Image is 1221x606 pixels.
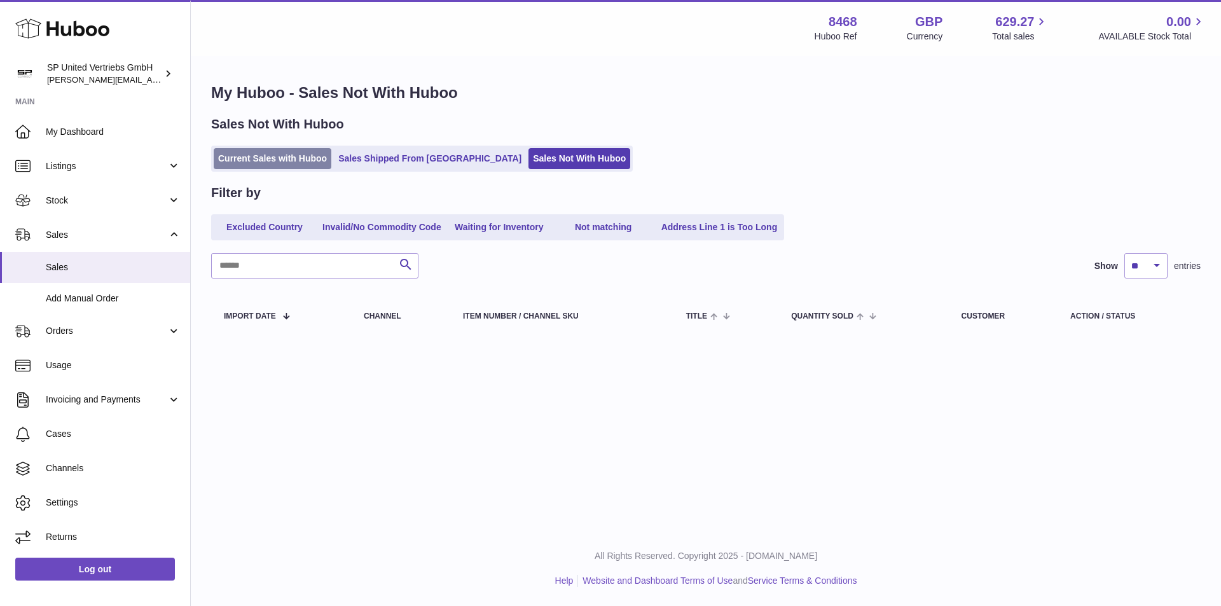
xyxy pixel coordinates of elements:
[211,184,261,202] h2: Filter by
[46,531,181,543] span: Returns
[334,148,526,169] a: Sales Shipped From [GEOGRAPHIC_DATA]
[962,312,1045,320] div: Customer
[46,293,181,305] span: Add Manual Order
[657,217,782,238] a: Address Line 1 is Too Long
[46,497,181,509] span: Settings
[553,217,654,238] a: Not matching
[815,31,857,43] div: Huboo Ref
[1098,31,1206,43] span: AVAILABLE Stock Total
[15,558,175,581] a: Log out
[318,217,446,238] a: Invalid/No Commodity Code
[46,195,167,207] span: Stock
[211,116,344,133] h2: Sales Not With Huboo
[214,217,315,238] a: Excluded Country
[829,13,857,31] strong: 8468
[463,312,661,320] div: Item Number / Channel SKU
[791,312,853,320] span: Quantity Sold
[448,217,550,238] a: Waiting for Inventory
[748,575,857,586] a: Service Terms & Conditions
[211,83,1201,103] h1: My Huboo - Sales Not With Huboo
[224,312,276,320] span: Import date
[686,312,707,320] span: Title
[47,74,255,85] span: [PERSON_NAME][EMAIL_ADDRESS][DOMAIN_NAME]
[528,148,630,169] a: Sales Not With Huboo
[1070,312,1188,320] div: Action / Status
[1166,13,1191,31] span: 0.00
[578,575,857,587] li: and
[992,31,1049,43] span: Total sales
[46,394,167,406] span: Invoicing and Payments
[46,126,181,138] span: My Dashboard
[915,13,942,31] strong: GBP
[907,31,943,43] div: Currency
[46,428,181,440] span: Cases
[555,575,574,586] a: Help
[1094,260,1118,272] label: Show
[583,575,733,586] a: Website and Dashboard Terms of Use
[46,160,167,172] span: Listings
[46,229,167,241] span: Sales
[1098,13,1206,43] a: 0.00 AVAILABLE Stock Total
[1174,260,1201,272] span: entries
[47,62,162,86] div: SP United Vertriebs GmbH
[46,462,181,474] span: Channels
[46,325,167,337] span: Orders
[995,13,1034,31] span: 629.27
[201,550,1211,562] p: All Rights Reserved. Copyright 2025 - [DOMAIN_NAME]
[15,64,34,83] img: tim@sp-united.com
[46,261,181,273] span: Sales
[364,312,438,320] div: Channel
[46,359,181,371] span: Usage
[992,13,1049,43] a: 629.27 Total sales
[214,148,331,169] a: Current Sales with Huboo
